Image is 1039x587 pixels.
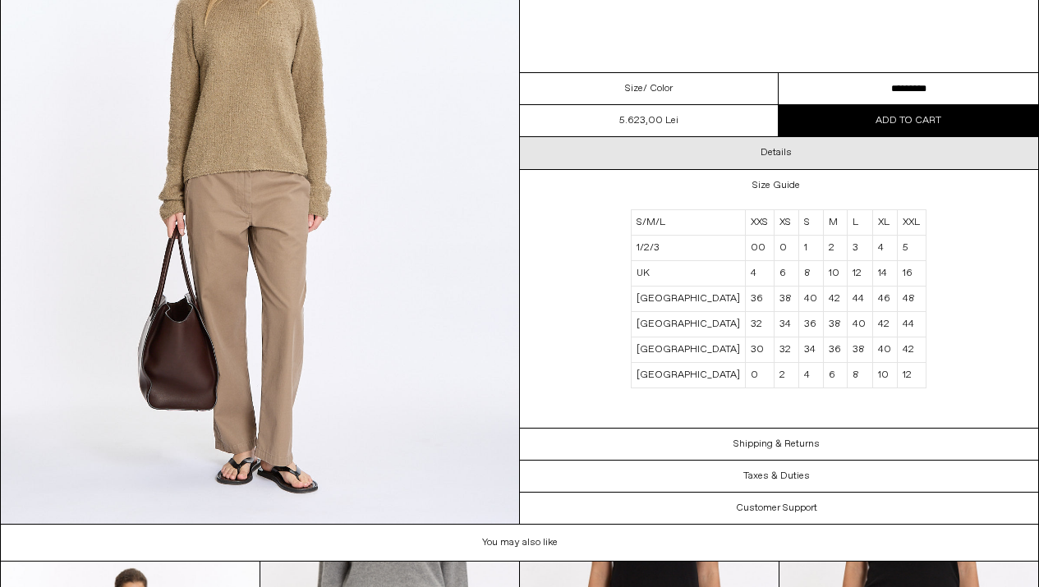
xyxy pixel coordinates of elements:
[898,286,926,311] td: 48
[848,337,872,362] td: 38
[824,337,848,362] td: 36
[632,209,746,235] td: S/M/L
[632,311,746,337] td: [GEOGRAPHIC_DATA]
[872,311,897,337] td: 42
[632,362,746,388] td: [GEOGRAPHIC_DATA]
[775,260,798,286] td: 6
[872,286,897,311] td: 46
[898,260,926,286] td: 16
[798,235,823,260] td: 1
[798,337,823,362] td: 34
[761,147,792,158] h3: Details
[824,209,848,235] td: M
[848,311,872,337] td: 40
[746,260,775,286] td: 4
[848,209,872,235] td: L
[898,311,926,337] td: 44
[848,235,872,260] td: 3
[798,311,823,337] td: 36
[632,337,746,362] td: [GEOGRAPHIC_DATA]
[625,81,643,96] span: Size
[798,209,823,235] td: S
[746,362,775,388] td: 0
[752,179,800,190] h3: Size Guide
[643,81,673,96] span: / Color
[736,502,817,514] h3: Customer Support
[746,286,775,311] td: 36
[872,235,897,260] td: 4
[746,311,775,337] td: 32
[779,105,1038,136] button: Add to cart
[898,362,926,388] td: 12
[1,525,1039,562] h1: You may also like
[872,362,897,388] td: 10
[632,260,746,286] td: UK
[775,311,798,337] td: 34
[775,337,798,362] td: 32
[775,286,798,311] td: 38
[872,209,897,235] td: XL
[848,362,872,388] td: 8
[898,235,926,260] td: 5
[632,235,746,260] td: 1/2/3
[798,260,823,286] td: 8
[824,235,848,260] td: 2
[775,362,798,388] td: 2
[898,337,926,362] td: 42
[848,286,872,311] td: 44
[824,311,848,337] td: 38
[746,337,775,362] td: 30
[876,114,941,127] span: Add to cart
[775,235,798,260] td: 0
[743,470,810,482] h3: Taxes & Duties
[798,286,823,311] td: 40
[746,235,775,260] td: 00
[798,362,823,388] td: 4
[746,209,775,235] td: XXS
[632,286,746,311] td: [GEOGRAPHIC_DATA]
[775,209,798,235] td: XS
[898,209,926,235] td: XXL
[824,362,848,388] td: 6
[872,260,897,286] td: 14
[848,260,872,286] td: 12
[824,286,848,311] td: 42
[824,260,848,286] td: 10
[733,438,820,449] h3: Shipping & Returns
[872,337,897,362] td: 40
[619,113,678,128] div: 5.623,00 lei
